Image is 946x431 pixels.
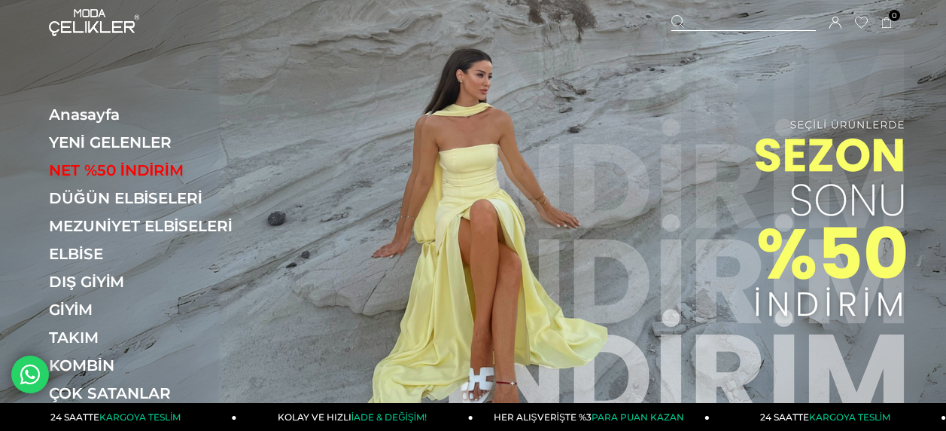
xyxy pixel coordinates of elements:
[49,161,256,179] a: NET %50 İNDİRİM
[592,411,684,423] span: PARA PUAN KAZAN
[49,301,256,319] a: GİYİM
[49,133,256,151] a: YENİ GELENLER
[237,403,473,431] a: KOLAY VE HIZLIİADE & DEĞİŞİM!
[49,105,256,124] a: Anasayfa
[49,356,256,374] a: KOMBİN
[49,245,256,263] a: ELBİSE
[49,329,256,347] a: TAKIM
[49,384,256,402] a: ÇOK SATANLAR
[809,411,890,423] span: KARGOYA TESLİM
[49,273,256,291] a: DIŞ GİYİM
[49,189,256,207] a: DÜĞÜN ELBİSELERİ
[49,217,256,235] a: MEZUNİYET ELBİSELERİ
[351,411,427,423] span: İADE & DEĞİŞİM!
[889,10,900,21] span: 0
[99,411,181,423] span: KARGOYA TESLİM
[473,403,710,431] a: HER ALIŞVERİŞTE %3PARA PUAN KAZAN
[881,17,893,29] a: 0
[49,9,139,36] img: logo
[710,403,946,431] a: 24 SAATTEKARGOYA TESLİM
